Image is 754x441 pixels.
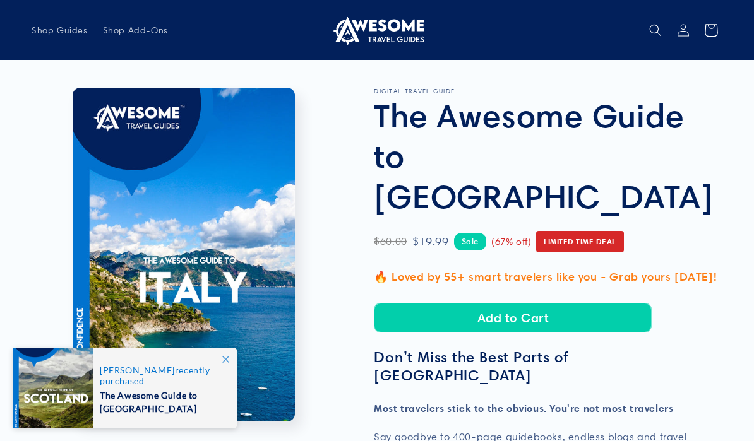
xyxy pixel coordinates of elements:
h1: The Awesome Guide to [GEOGRAPHIC_DATA] [374,95,722,216]
p: 🔥 Loved by 55+ smart travelers like you - Grab yours [DATE]! [374,267,722,287]
h3: Don’t Miss the Best Parts of [GEOGRAPHIC_DATA] [374,348,722,385]
a: Shop Add-Ons [95,17,176,44]
p: DIGITAL TRAVEL GUIDE [374,88,722,95]
span: Limited Time Deal [536,231,624,252]
strong: Most travelers stick to the obvious. You're not most travelers [374,402,673,415]
a: Shop Guides [24,17,95,44]
span: Shop Guides [32,25,88,36]
span: $19.99 [412,232,449,252]
span: recently purchased [100,365,224,386]
span: (67% off) [491,233,531,250]
button: Add to Cart [374,303,652,332]
img: Awesome Travel Guides [330,15,424,45]
span: Sale [454,233,486,250]
span: $60.00 [374,233,407,251]
span: [PERSON_NAME] [100,365,175,375]
span: The Awesome Guide to [GEOGRAPHIC_DATA] [100,386,224,415]
span: Shop Add-Ons [103,25,168,36]
summary: Search [642,16,669,44]
a: Awesome Travel Guides [325,10,429,50]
